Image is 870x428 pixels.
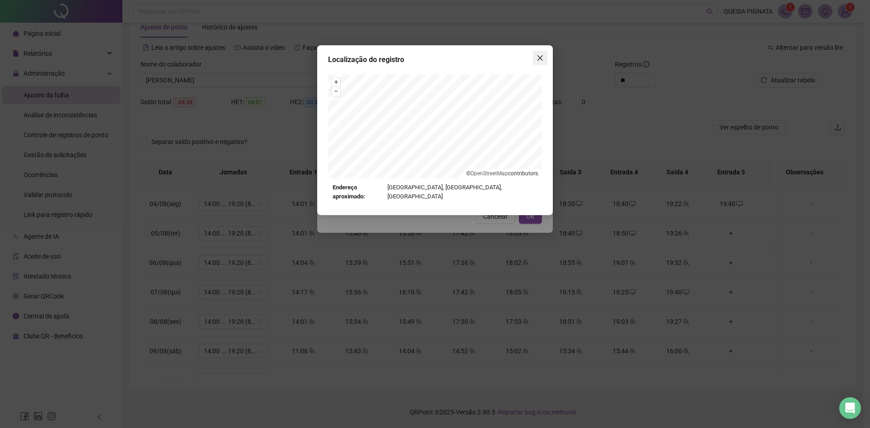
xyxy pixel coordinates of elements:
li: © contributors. [466,170,539,177]
div: Localização do registro [328,54,542,65]
span: close [536,54,544,62]
div: [GEOGRAPHIC_DATA], [GEOGRAPHIC_DATA], [GEOGRAPHIC_DATA] [333,183,537,202]
strong: Endereço aproximado: [333,183,384,202]
button: – [332,87,340,96]
a: OpenStreetMap [470,170,508,177]
button: Close [533,51,547,65]
div: Open Intercom Messenger [839,397,861,419]
button: + [332,78,340,87]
